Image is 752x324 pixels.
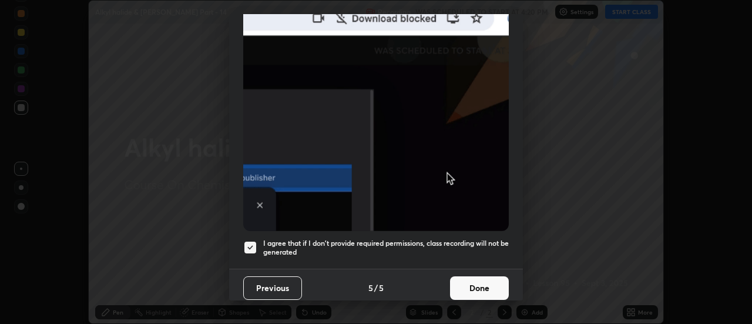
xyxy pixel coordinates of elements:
button: Done [450,276,509,300]
h4: 5 [379,282,384,294]
h5: I agree that if I don't provide required permissions, class recording will not be generated [263,239,509,257]
button: Previous [243,276,302,300]
h4: 5 [368,282,373,294]
h4: / [374,282,378,294]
